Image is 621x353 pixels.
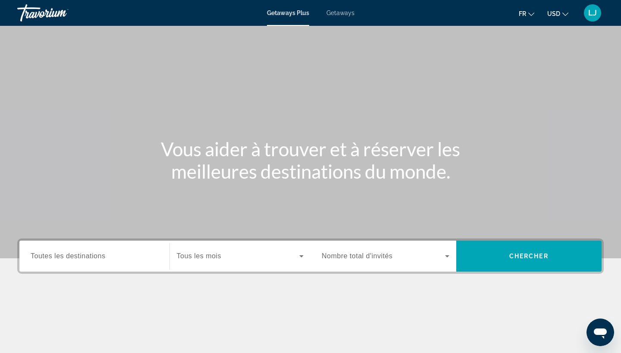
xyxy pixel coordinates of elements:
button: Change currency [547,7,568,20]
input: Select destination [31,251,158,262]
span: LJ [588,9,597,17]
a: Getaways [326,9,354,16]
button: Search [456,241,602,272]
div: Search widget [19,241,602,272]
a: Getaways Plus [267,9,309,16]
span: Nombre total d'invités [322,252,392,260]
iframe: Bouton de lancement de la fenêtre de messagerie [586,319,614,346]
a: Travorium [17,2,103,24]
button: Change language [519,7,534,20]
h1: Vous aider à trouver et à réserver les meilleures destinations du monde. [149,138,472,183]
span: Tous les mois [177,252,221,260]
button: User Menu [581,4,604,22]
span: fr [519,10,526,17]
span: USD [547,10,560,17]
span: Chercher [509,253,549,260]
span: Toutes les destinations [31,252,105,260]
